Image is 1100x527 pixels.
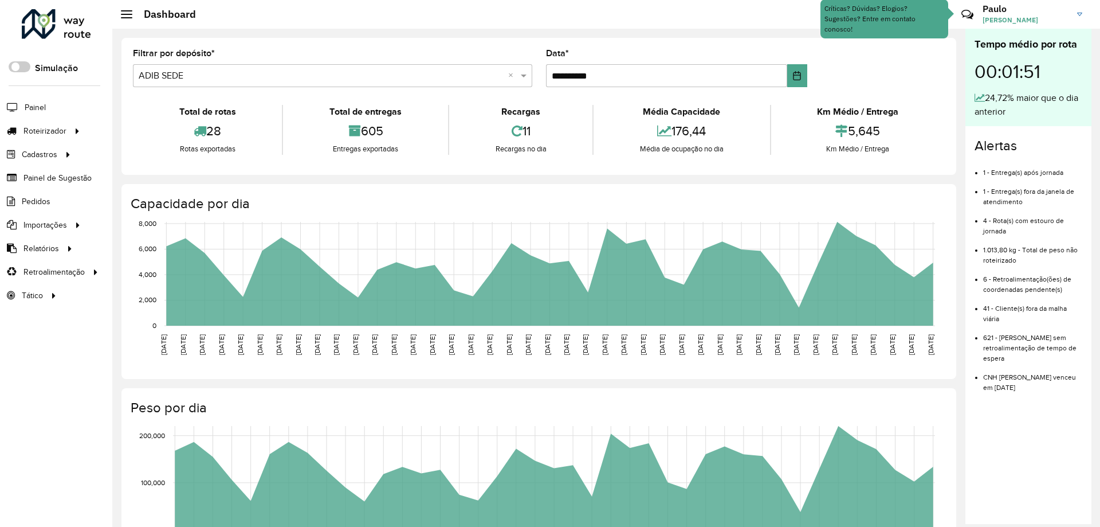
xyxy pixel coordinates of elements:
[582,334,589,355] text: [DATE]
[294,334,302,355] text: [DATE]
[955,2,980,27] a: Contato Rápido
[658,334,666,355] text: [DATE]
[352,334,359,355] text: [DATE]
[812,334,819,355] text: [DATE]
[286,105,445,119] div: Total de entregas
[429,334,436,355] text: [DATE]
[983,3,1068,14] h3: Paulo
[139,271,156,278] text: 4,000
[133,46,215,60] label: Filtrar por depósito
[22,290,43,302] span: Tático
[755,334,762,355] text: [DATE]
[927,334,934,355] text: [DATE]
[983,324,1082,364] li: 621 - [PERSON_NAME] sem retroalimentação de tempo de espera
[275,334,282,355] text: [DATE]
[139,220,156,227] text: 8,000
[131,196,945,212] h4: Capacidade por dia
[983,364,1082,393] li: CNH [PERSON_NAME] venceu em [DATE]
[774,105,942,119] div: Km Médio / Entrega
[237,334,244,355] text: [DATE]
[889,334,896,355] text: [DATE]
[774,119,942,143] div: 5,645
[975,37,1082,52] div: Tempo médio por rota
[787,64,807,87] button: Choose Date
[23,266,85,278] span: Retroalimentação
[452,143,590,155] div: Recargas no dia
[773,334,781,355] text: [DATE]
[620,334,627,355] text: [DATE]
[286,119,445,143] div: 605
[136,105,279,119] div: Total de rotas
[505,334,513,355] text: [DATE]
[131,400,945,416] h4: Peso por dia
[596,119,767,143] div: 176,44
[452,119,590,143] div: 11
[983,15,1068,25] span: [PERSON_NAME]
[139,432,165,439] text: 200,000
[23,219,67,231] span: Importações
[136,119,279,143] div: 28
[546,46,569,60] label: Data
[256,334,264,355] text: [DATE]
[983,236,1082,266] li: 1.013,80 kg - Total de peso não roteirizado
[983,178,1082,207] li: 1 - Entrega(s) fora da janela de atendimento
[508,69,518,83] span: Clear all
[198,334,206,355] text: [DATE]
[409,334,417,355] text: [DATE]
[23,243,59,255] span: Relatórios
[132,8,196,21] h2: Dashboard
[774,143,942,155] div: Km Médio / Entrega
[975,91,1082,119] div: 24,72% maior que o dia anterior
[596,143,767,155] div: Média de ocupação no dia
[792,334,800,355] text: [DATE]
[907,334,915,355] text: [DATE]
[639,334,647,355] text: [DATE]
[25,102,46,114] span: Painel
[850,334,858,355] text: [DATE]
[869,334,877,355] text: [DATE]
[139,296,156,304] text: 2,000
[447,334,455,355] text: [DATE]
[697,334,704,355] text: [DATE]
[486,334,493,355] text: [DATE]
[975,52,1082,91] div: 00:01:51
[983,295,1082,324] li: 41 - Cliente(s) fora da malha viária
[286,143,445,155] div: Entregas exportadas
[831,334,838,355] text: [DATE]
[716,334,724,355] text: [DATE]
[371,334,378,355] text: [DATE]
[524,334,532,355] text: [DATE]
[983,207,1082,236] li: 4 - Rota(s) com estouro de jornada
[390,334,398,355] text: [DATE]
[983,266,1082,295] li: 6 - Retroalimentação(ões) de coordenadas pendente(s)
[678,334,685,355] text: [DATE]
[218,334,225,355] text: [DATE]
[179,334,187,355] text: [DATE]
[452,105,590,119] div: Recargas
[975,138,1082,154] h4: Alertas
[544,334,551,355] text: [DATE]
[23,125,66,137] span: Roteirizador
[22,196,50,208] span: Pedidos
[136,143,279,155] div: Rotas exportadas
[313,334,321,355] text: [DATE]
[35,61,78,75] label: Simulação
[141,479,165,486] text: 100,000
[22,149,57,161] span: Cadastros
[23,172,92,184] span: Painel de Sugestão
[735,334,742,355] text: [DATE]
[467,334,474,355] text: [DATE]
[596,105,767,119] div: Média Capacidade
[160,334,167,355] text: [DATE]
[332,334,340,355] text: [DATE]
[983,159,1082,178] li: 1 - Entrega(s) após jornada
[139,245,156,253] text: 6,000
[152,322,156,329] text: 0
[563,334,570,355] text: [DATE]
[601,334,608,355] text: [DATE]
